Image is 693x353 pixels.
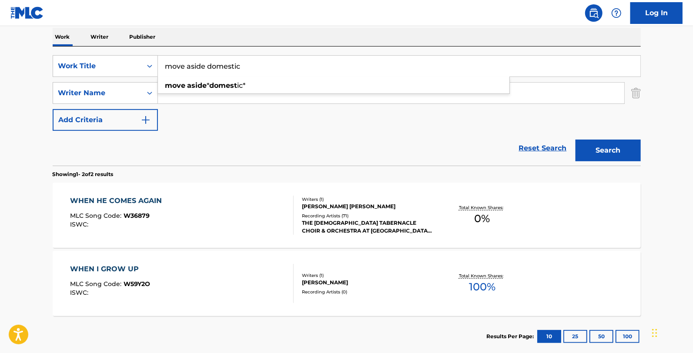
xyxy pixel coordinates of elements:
[70,196,166,206] div: WHEN HE COMES AGAIN
[630,2,683,24] a: Log In
[53,28,73,46] p: Work
[302,196,433,203] div: Writers ( 1 )
[88,28,111,46] p: Writer
[165,81,186,90] strong: move
[302,279,433,286] div: [PERSON_NAME]
[58,61,137,71] div: Work Title
[649,311,693,353] iframe: Chat Widget
[469,279,495,295] span: 100 %
[302,203,433,210] div: [PERSON_NAME] [PERSON_NAME]
[563,330,587,343] button: 25
[302,289,433,295] div: Recording Artists ( 0 )
[302,213,433,219] div: Recording Artists ( 71 )
[652,320,657,346] div: Drag
[487,333,536,340] p: Results Per Page:
[611,8,622,18] img: help
[10,7,44,19] img: MLC Logo
[124,280,150,288] span: W59Y2O
[53,251,641,316] a: WHEN I GROW UPMLC Song Code:W59Y2OISWC:Writers (1)[PERSON_NAME]Recording Artists (0)Total Known S...
[70,220,90,228] span: ISWC :
[141,115,151,125] img: 9d2ae6d4665cec9f34b9.svg
[631,82,641,104] img: Delete Criterion
[459,204,506,211] p: Total Known Shares:
[53,170,114,178] p: Showing 1 - 2 of 2 results
[70,289,90,296] span: ISWC :
[537,330,561,343] button: 10
[515,139,571,158] a: Reset Search
[210,81,238,90] strong: domest
[70,212,124,220] span: MLC Song Code :
[589,8,599,18] img: search
[53,109,158,131] button: Add Criteria
[58,88,137,98] div: Writer Name
[585,4,603,22] a: Public Search
[576,140,641,161] button: Search
[127,28,158,46] p: Publisher
[70,264,150,274] div: WHEN I GROW UP
[616,330,639,343] button: 100
[474,211,490,226] span: 0 %
[53,183,641,248] a: WHEN HE COMES AGAINMLC Song Code:W36879ISWC:Writers (1)[PERSON_NAME] [PERSON_NAME]Recording Artis...
[608,4,625,22] div: Help
[302,219,433,235] div: THE [DEMOGRAPHIC_DATA] TABERNACLE CHOIR & ORCHESTRA AT [GEOGRAPHIC_DATA], BYU VOCAL POINT, BYU VO...
[589,330,613,343] button: 50
[187,81,207,90] strong: aside
[53,55,641,166] form: Search Form
[70,280,124,288] span: MLC Song Code :
[302,272,433,279] div: Writers ( 1 )
[459,273,506,279] p: Total Known Shares:
[124,212,150,220] span: W36879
